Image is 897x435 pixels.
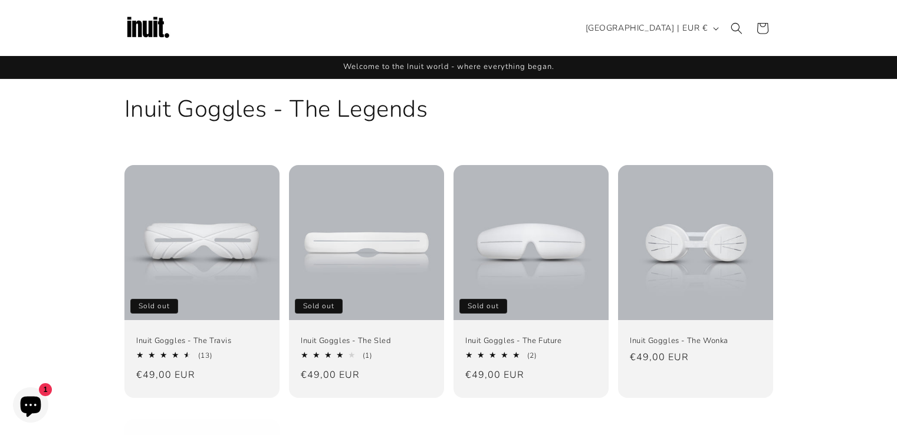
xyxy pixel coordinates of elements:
a: Inuit Goggles - The Travis [136,336,268,346]
div: Announcement [124,56,773,78]
span: [GEOGRAPHIC_DATA] | EUR € [586,22,708,34]
summary: Search [724,15,750,41]
button: [GEOGRAPHIC_DATA] | EUR € [579,17,724,39]
a: Inuit Goggles - The Sled [301,336,432,346]
span: Welcome to the Inuit world - where everything began. [343,61,554,72]
img: Inuit Logo [124,5,172,52]
h1: Inuit Goggles - The Legends [124,94,773,124]
a: Inuit Goggles - The Wonka [630,336,761,346]
a: Inuit Goggles - The Future [465,336,597,346]
inbox-online-store-chat: Shopify online store chat [9,387,52,426]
